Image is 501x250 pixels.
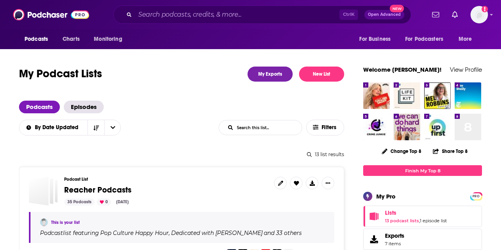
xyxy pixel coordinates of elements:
button: Sort Direction [88,120,104,135]
h2: Choose List sort [19,120,121,135]
span: Monitoring [94,34,122,45]
a: Welcome [PERSON_NAME]! [363,66,442,73]
img: Sarah Breivogel [40,218,48,226]
span: Open Advanced [368,13,401,17]
a: 1 episode list [420,218,447,223]
span: Exports [385,232,404,239]
a: This is your list [51,220,80,225]
button: open menu [453,32,482,47]
button: New List [299,67,344,82]
button: Open AdvancedNew [364,10,404,19]
button: open menu [400,32,455,47]
button: Show More Button [322,177,334,189]
a: Lists [385,209,447,216]
button: Filters [306,120,344,135]
span: , [419,218,420,223]
button: open menu [104,120,121,135]
a: Reacher Podcasts [29,177,58,206]
img: User Profile [471,6,488,23]
a: Show notifications dropdown [449,8,461,21]
img: We Can Do Hard Things [394,114,420,140]
span: Lists [385,209,396,216]
span: Charts [63,34,80,45]
img: The Mel Robbins Podcast [424,82,451,109]
span: More [459,34,472,45]
img: The Daily [455,82,481,109]
img: Up First from NPR [424,114,451,140]
div: 0 [97,198,111,206]
button: open menu [354,32,400,47]
div: Search podcasts, credits, & more... [113,6,411,24]
button: open menu [88,32,132,47]
a: Lists [366,211,382,222]
span: , [169,229,170,237]
img: Podchaser - Follow, Share and Rate Podcasts [13,7,89,22]
span: Reacher Podcasts [64,185,131,195]
a: Episodes [64,101,104,113]
p: and 33 others [264,229,302,237]
button: Change Top 8 [377,146,426,156]
div: Podcast list featuring [40,229,325,237]
div: [DATE] [113,198,132,206]
svg: Add a profile image [482,6,488,12]
a: Pop Culture Happy Hour [99,230,169,236]
span: Exports [366,234,382,245]
a: 13 podcast lists [385,218,419,223]
span: By Date Updated [35,125,81,130]
span: Filters [322,125,337,130]
a: Podcasts [19,101,60,113]
img: Crime Junkie [363,114,390,140]
span: New [390,5,404,12]
h4: Pop Culture Happy Hour [100,230,169,236]
span: Podcasts [25,34,48,45]
button: open menu [19,125,88,130]
img: Call Her Daddy [363,82,390,109]
a: Reacher Podcasts [64,186,131,195]
a: Show notifications dropdown [429,8,442,21]
button: open menu [19,32,58,47]
span: Logged in as SarahCBreivogel [471,6,488,23]
span: 7 items [385,241,404,246]
img: Life Kit [394,82,420,109]
button: Show profile menu [471,6,488,23]
a: PRO [471,193,481,199]
span: Ctrl K [339,10,358,20]
a: Dedicated with [PERSON_NAME] [170,230,263,236]
button: Share Top 8 [432,143,468,159]
a: Finish My Top 8 [363,165,482,176]
span: For Business [359,34,391,45]
a: View Profile [450,66,482,73]
input: Search podcasts, credits, & more... [135,8,339,21]
h3: Podcast List [64,177,268,182]
h4: Dedicated with [PERSON_NAME] [171,230,263,236]
a: My Exports [248,67,293,82]
a: Charts [57,32,84,47]
div: 13 list results [19,151,344,157]
div: My Pro [376,193,396,200]
a: Exports [363,229,482,250]
span: For Podcasters [405,34,443,45]
h1: My Podcast Lists [19,67,102,82]
div: 35 Podcasts [64,198,95,206]
span: Lists [363,206,482,227]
